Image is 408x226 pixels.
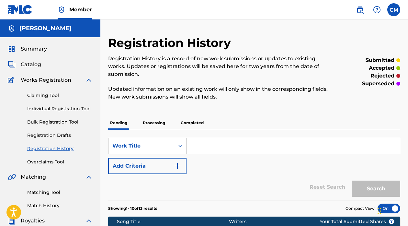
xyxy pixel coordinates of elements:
button: Add Criteria [108,158,187,174]
a: Claiming Tool [27,92,93,99]
p: Processing [141,116,167,130]
img: search [356,6,364,14]
div: Drag [378,201,381,221]
a: SummarySummary [8,45,47,53]
form: Search Form [108,138,400,200]
span: Your Total Submitted Shares [320,218,394,225]
a: Registration Drafts [27,132,93,139]
img: Summary [8,45,16,53]
img: expand [85,173,93,181]
img: help [373,6,381,14]
span: Member [69,6,92,13]
p: rejected [370,72,394,80]
div: Writers [229,218,340,225]
img: Royalties [8,217,16,225]
p: Updated information on an existing work will only show in the corresponding fields. New work subm... [108,85,333,101]
p: Showing 1 - 10 of 13 results [108,206,157,211]
p: Registration History is a record of new work submissions or updates to existing works. Updates or... [108,55,333,78]
div: User Menu [387,3,400,16]
h2: Registration History [108,36,234,50]
span: Royalties [21,217,45,225]
span: Compact View [346,206,375,211]
iframe: Chat Widget [376,195,408,226]
img: Works Registration [8,76,16,84]
p: Pending [108,116,129,130]
a: Match History [27,202,93,209]
div: Work Title [112,142,171,150]
span: Matching [21,173,46,181]
a: Individual Registration Tool [27,105,93,112]
span: Catalog [21,61,41,68]
p: submitted [366,56,394,64]
iframe: Resource Center [390,139,408,191]
div: Help [370,3,383,16]
img: Top Rightsholder [58,6,65,14]
span: Works Registration [21,76,71,84]
img: Matching [8,173,16,181]
img: expand [85,76,93,84]
img: MLC Logo [8,5,33,14]
a: Matching Tool [27,189,93,196]
h5: CHRISTOPHER MOON [19,25,72,32]
a: CatalogCatalog [8,61,41,68]
a: Registration History [27,145,93,152]
img: Catalog [8,61,16,68]
img: Accounts [8,25,16,32]
p: accepted [369,64,394,72]
img: expand [85,217,93,225]
a: Bulk Registration Tool [27,119,93,125]
p: superseded [362,80,394,88]
div: Song Title [117,218,229,225]
p: Completed [179,116,206,130]
a: Overclaims Tool [27,159,93,165]
img: 9d2ae6d4665cec9f34b9.svg [174,162,181,170]
span: Summary [21,45,47,53]
a: Public Search [354,3,367,16]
